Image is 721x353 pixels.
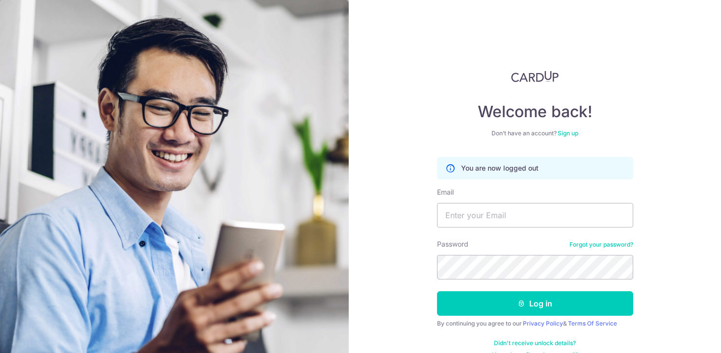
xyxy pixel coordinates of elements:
[437,291,633,316] button: Log in
[569,241,633,249] a: Forgot your password?
[437,203,633,227] input: Enter your Email
[511,71,559,82] img: CardUp Logo
[437,239,468,249] label: Password
[437,187,454,197] label: Email
[437,129,633,137] div: Don’t have an account?
[437,320,633,328] div: By continuing you agree to our &
[568,320,617,327] a: Terms Of Service
[437,102,633,122] h4: Welcome back!
[461,163,539,173] p: You are now logged out
[494,339,576,347] a: Didn't receive unlock details?
[523,320,563,327] a: Privacy Policy
[558,129,578,137] a: Sign up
